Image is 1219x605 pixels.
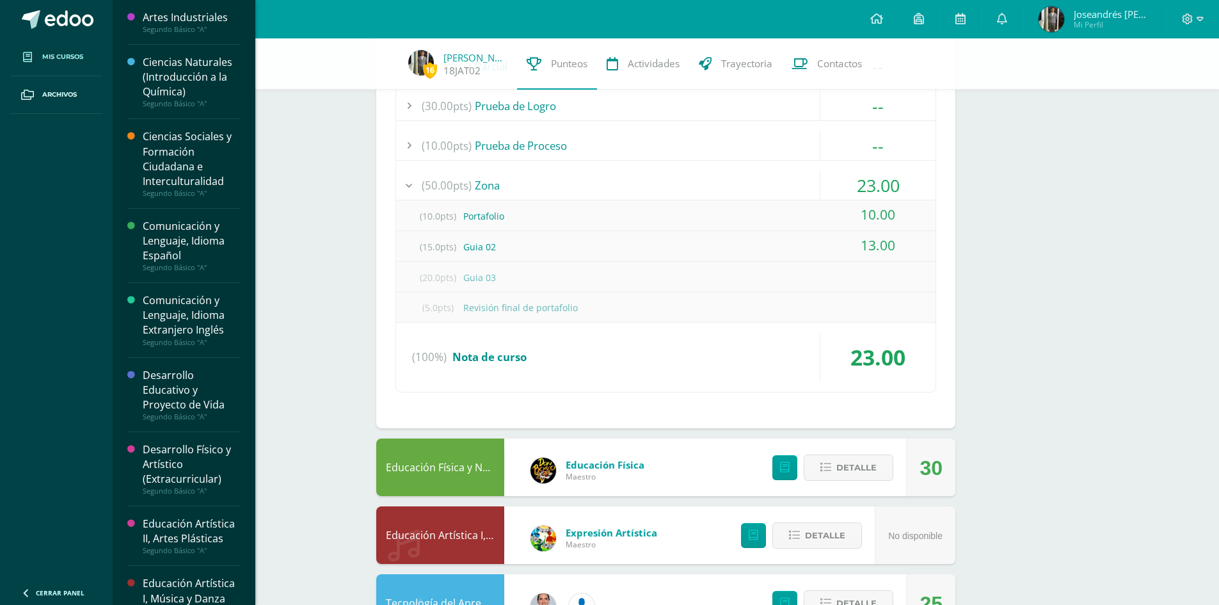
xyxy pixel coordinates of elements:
[396,293,936,322] div: Revisión final de portafolio
[143,55,240,99] div: Ciencias Naturales (Introducción a la Química)
[396,131,936,160] div: Prueba de Proceso
[143,99,240,108] div: Segundo Básico "A"
[412,232,463,261] span: (15.0pts)
[861,236,895,254] span: 13.00
[143,546,240,555] div: Segundo Básico "A"
[10,76,102,114] a: Archivos
[530,526,556,551] img: 159e24a6ecedfdf8f489544946a573f0.png
[143,189,240,198] div: Segundo Básico "A"
[836,456,877,480] span: Detalle
[143,293,240,346] a: Comunicación y Lenguaje, Idioma Extranjero InglésSegundo Básico "A"
[422,171,472,200] span: (50.00pts)
[1039,6,1064,32] img: f36dfe70913519acba7c0dacb2b7249f.png
[443,64,481,77] a: 18JAT02
[412,202,463,230] span: (10.0pts)
[782,38,872,90] a: Contactos
[143,517,240,555] a: Educación Artística II, Artes PlásticasSegundo Básico "A"
[396,263,936,292] div: Guia 03
[143,487,240,496] div: Segundo Básico "A"
[857,173,900,197] span: 23.00
[396,92,936,120] div: Prueba de Logro
[517,38,597,90] a: Punteos
[920,439,943,497] div: 30
[597,38,689,90] a: Actividades
[143,442,240,496] a: Desarrollo Físico y Artístico (Extracurricular)Segundo Básico "A"
[143,442,240,487] div: Desarrollo Físico y Artístico (Extracurricular)
[817,57,862,70] span: Contactos
[530,458,556,483] img: eda3c0d1caa5ac1a520cf0290d7c6ae4.png
[872,94,884,118] span: --
[412,333,447,382] span: (100%)
[36,588,84,597] span: Cerrar panel
[143,10,240,25] div: Artes Industriales
[412,263,463,292] span: (20.0pts)
[143,412,240,421] div: Segundo Básico "A"
[408,50,434,76] img: f36dfe70913519acba7c0dacb2b7249f.png
[143,368,240,421] a: Desarrollo Educativo y Proyecto de VidaSegundo Básico "A"
[566,526,657,539] span: Expresión Artística
[143,517,240,546] div: Educación Artística II, Artes Plásticas
[551,57,587,70] span: Punteos
[143,10,240,34] a: Artes IndustrialesSegundo Básico "A"
[689,38,782,90] a: Trayectoria
[412,293,463,322] span: (5.0pts)
[143,219,240,263] div: Comunicación y Lenguaje, Idioma Español
[143,263,240,272] div: Segundo Básico "A"
[143,338,240,347] div: Segundo Básico "A"
[805,524,845,547] span: Detalle
[143,25,240,34] div: Segundo Básico "A"
[452,350,527,364] span: Nota de curso
[396,202,936,230] div: Portafolio
[888,531,943,541] span: No disponible
[772,522,862,549] button: Detalle
[143,129,240,188] div: Ciencias Sociales y Formación Ciudadana e Interculturalidad
[376,506,504,564] div: Educación Artística I, Música y Danza
[143,293,240,337] div: Comunicación y Lenguaje, Idioma Extranjero Inglés
[396,171,936,200] div: Zona
[143,129,240,197] a: Ciencias Sociales y Formación Ciudadana e InterculturalidadSegundo Básico "A"
[422,131,472,160] span: (10.00pts)
[872,134,884,157] span: --
[143,368,240,412] div: Desarrollo Educativo y Proyecto de Vida
[566,471,644,482] span: Maestro
[1074,19,1151,30] span: Mi Perfil
[143,55,240,108] a: Ciencias Naturales (Introducción a la Química)Segundo Básico "A"
[1074,8,1151,20] span: Joseandrés [PERSON_NAME]
[804,455,893,481] button: Detalle
[42,90,77,100] span: Archivos
[42,52,83,62] span: Mis cursos
[566,539,657,550] span: Maestro
[376,439,504,496] div: Educación Física y Natación
[143,219,240,272] a: Comunicación y Lenguaje, Idioma EspañolSegundo Básico "A"
[628,57,680,70] span: Actividades
[396,232,936,261] div: Guia 02
[10,38,102,76] a: Mis cursos
[422,92,472,120] span: (30.00pts)
[443,51,507,64] a: [PERSON_NAME]
[861,206,895,223] span: 10.00
[566,458,644,471] span: Educación Física
[850,343,905,372] span: 23.00
[423,62,437,78] span: 16
[721,57,772,70] span: Trayectoria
